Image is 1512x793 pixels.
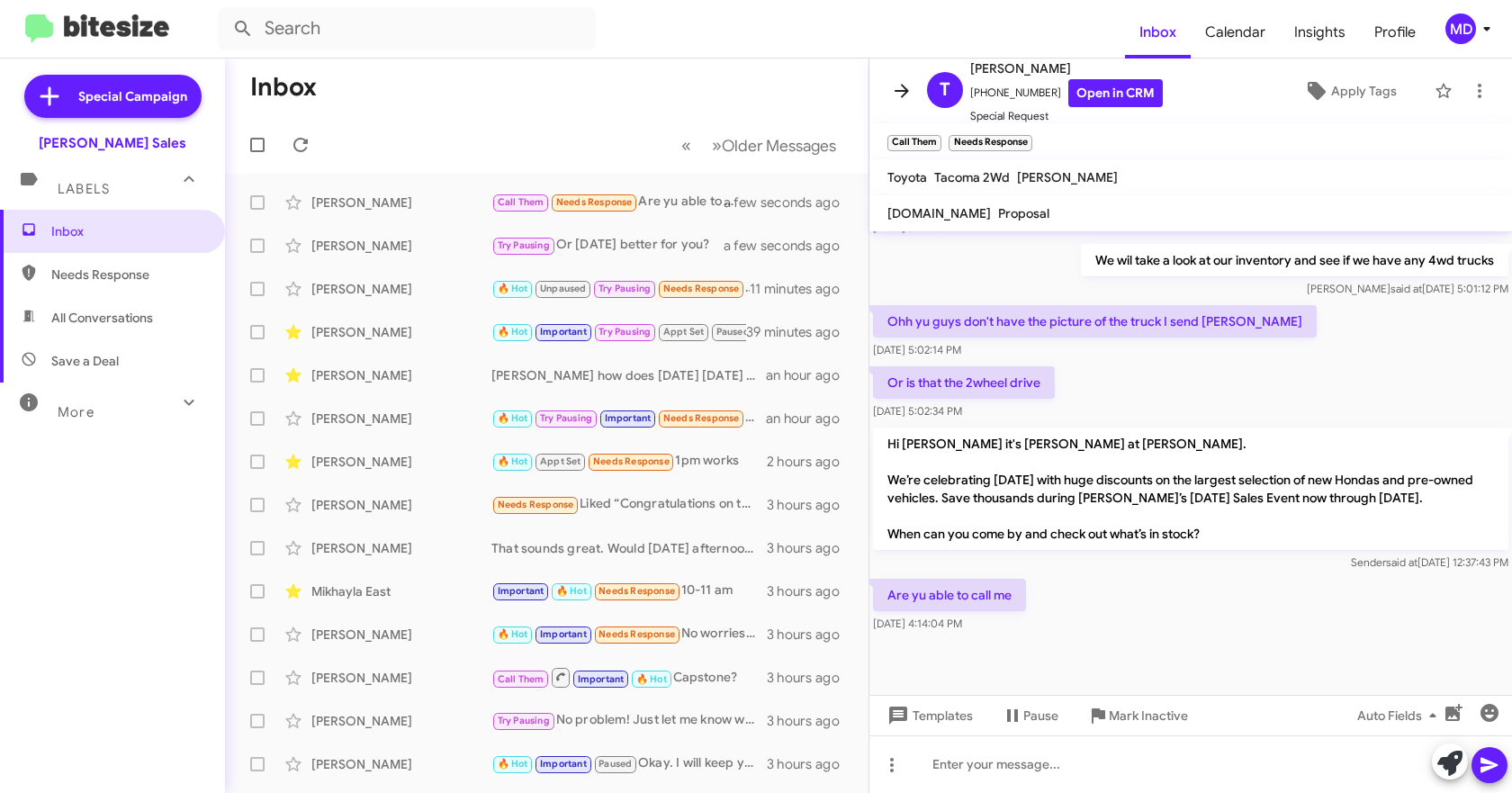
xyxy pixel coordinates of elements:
[746,194,854,212] div: a few seconds ago
[311,755,491,773] div: [PERSON_NAME]
[498,283,528,294] span: 🔥 Hot
[887,205,991,221] span: [DOMAIN_NAME]
[663,283,740,294] span: Needs Response
[78,87,187,105] span: Special Campaign
[24,75,202,118] a: Special Campaign
[1351,555,1508,569] span: Sender [DATE] 12:37:43 PM
[556,196,633,208] span: Needs Response
[998,205,1049,221] span: Proposal
[540,326,587,338] span: Important
[593,455,670,467] span: Needs Response
[491,666,767,689] div: Capstone?
[491,235,746,256] div: Or [DATE] better for you?
[987,699,1073,732] button: Pause
[934,169,1010,185] span: Tacoma 2Wd
[873,617,962,630] span: [DATE] 4:14:04 PM
[1343,699,1458,732] button: Auto Fields
[598,628,675,640] span: Needs Response
[970,58,1163,79] span: [PERSON_NAME]
[498,758,528,770] span: 🔥 Hot
[51,352,119,370] span: Save a Deal
[1191,6,1280,59] a: Calendar
[767,755,854,773] div: 3 hours ago
[873,343,961,356] span: [DATE] 5:02:14 PM
[218,7,596,50] input: Search
[767,453,854,471] div: 2 hours ago
[491,624,767,644] div: No worries - let me know if one pops up, I'll come in.
[498,715,550,726] span: Try Pausing
[887,135,941,151] small: Call Them
[1360,6,1430,59] span: Profile
[598,326,651,338] span: Try Pausing
[873,428,1508,550] p: Hi [PERSON_NAME] it's [PERSON_NAME] at [PERSON_NAME]. We’re celebrating [DATE] with huge discount...
[498,455,528,467] span: 🔥 Hot
[1390,282,1422,295] span: said at
[767,712,854,730] div: 3 hours ago
[1273,75,1426,107] button: Apply Tags
[58,404,94,420] span: More
[1081,244,1508,276] p: We wil take a look at our inventory and see if we have any 4wd trucks
[767,626,854,644] div: 3 hours ago
[750,280,854,298] div: 11 minutes ago
[311,453,491,471] div: [PERSON_NAME]
[540,283,587,294] span: Unpaused
[884,699,973,732] span: Templates
[491,494,767,515] div: Liked “Congratulations on the new arrival! Whenever you're ready, feel free to reach out to us. W...
[311,539,491,557] div: [PERSON_NAME]
[498,196,544,208] span: Call Them
[766,410,854,428] div: an hour ago
[1445,14,1476,44] div: MD
[311,280,491,298] div: [PERSON_NAME]
[1023,699,1058,732] span: Pause
[250,73,317,102] h1: Inbox
[670,127,702,164] button: Previous
[767,496,854,514] div: 3 hours ago
[491,451,767,472] div: 1pm works
[873,305,1317,338] p: Ohh yu guys don't have the picture of the truck I send [PERSON_NAME]
[1307,282,1508,295] span: [PERSON_NAME] [DATE] 5:01:12 PM
[1017,169,1118,185] span: [PERSON_NAME]
[671,127,847,164] nav: Page navigation example
[311,323,491,341] div: [PERSON_NAME]
[491,366,766,384] div: [PERSON_NAME] how does [DATE] [DATE] at 12:30 pm soound?
[1280,6,1360,59] span: Insights
[51,222,204,240] span: Inbox
[663,326,705,338] span: Appt Set
[498,585,544,597] span: Important
[767,539,854,557] div: 3 hours ago
[311,194,491,212] div: [PERSON_NAME]
[1109,699,1188,732] span: Mark Inactive
[540,628,587,640] span: Important
[887,169,927,185] span: Toyota
[663,412,740,424] span: Needs Response
[491,581,767,601] div: 10-11 am
[681,134,691,157] span: «
[491,710,767,731] div: No problem! Just let me know when you’re ready to schedule a visit. Looking forward to it!
[491,408,766,428] div: Ok. Thank you so much!
[598,283,651,294] span: Try Pausing
[970,79,1163,107] span: [PHONE_NUMBER]
[311,366,491,384] div: [PERSON_NAME]
[1073,699,1202,732] button: Mark Inactive
[498,412,528,424] span: 🔥 Hot
[540,455,581,467] span: Appt Set
[1125,6,1191,59] span: Inbox
[949,135,1031,151] small: Needs Response
[1068,79,1163,107] a: Open in CRM
[491,278,750,299] div: No gas no ride. $20 ok?
[767,669,854,687] div: 3 hours ago
[873,366,1055,399] p: Or is that the 2wheel drive
[970,107,1163,125] span: Special Request
[498,239,550,251] span: Try Pausing
[491,753,767,774] div: Okay. I will keep you updated when I get an older Tundra in
[51,266,204,284] span: Needs Response
[491,539,767,557] div: That sounds great. Would [DATE] afternoon or [DATE] afternoon be better?
[51,309,153,327] span: All Conversations
[311,496,491,514] div: [PERSON_NAME]
[498,326,528,338] span: 🔥 Hot
[556,585,587,597] span: 🔥 Hot
[701,127,847,164] button: Next
[1331,75,1397,107] span: Apply Tags
[636,673,667,685] span: 🔥 Hot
